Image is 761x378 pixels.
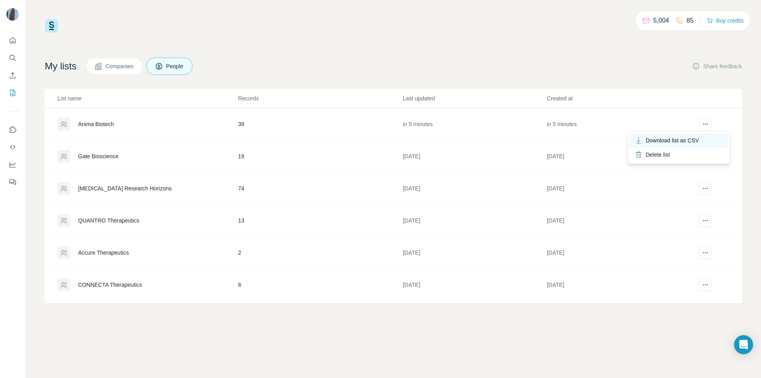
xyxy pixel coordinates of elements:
td: in 5 minutes [547,108,690,140]
div: Accure Therapeutics [78,249,129,257]
span: Companies [105,62,134,70]
button: Buy credits [707,15,744,26]
td: [DATE] [402,237,546,269]
td: 2 [238,237,402,269]
button: actions [699,278,712,291]
button: Feedback [6,175,19,189]
td: [DATE] [402,301,546,333]
td: in 5 minutes [402,108,546,140]
button: Enrich CSV [6,68,19,83]
div: CONNECTA Therapeutics [78,281,142,289]
td: 39 [238,108,402,140]
img: Surfe Logo [45,19,58,33]
button: Share feedback [692,62,742,70]
img: Avatar [6,8,19,21]
td: [DATE] [547,205,690,237]
td: 600 [238,301,402,333]
td: [DATE] [547,140,690,173]
button: actions [699,214,712,227]
td: [DATE] [402,205,546,237]
button: Dashboard [6,157,19,172]
td: [DATE] [547,301,690,333]
div: Open Intercom Messenger [734,335,753,354]
button: Search [6,51,19,65]
p: 5,004 [653,16,669,25]
div: Anima Biotech [78,120,114,128]
h4: My lists [45,60,76,73]
p: Records [238,94,402,102]
span: Download list as CSV [646,136,699,144]
button: actions [699,182,712,195]
button: Use Surfe API [6,140,19,154]
td: [DATE] [402,140,546,173]
button: My lists [6,86,19,100]
p: 85 [686,16,694,25]
td: 19 [238,140,402,173]
p: List name [57,94,237,102]
span: People [166,62,184,70]
p: Created at [547,94,690,102]
p: Last updated [403,94,546,102]
td: [DATE] [402,269,546,301]
div: Gate Bioscience [78,152,119,160]
button: Quick start [6,33,19,48]
button: actions [699,246,712,259]
div: [MEDICAL_DATA] Research Horizons [78,184,172,192]
td: [DATE] [547,237,690,269]
td: [DATE] [547,269,690,301]
td: [DATE] [402,173,546,205]
button: actions [699,118,712,130]
div: Delete list [630,148,728,162]
div: QUANTRO Therapeutics [78,217,140,224]
td: 6 [238,269,402,301]
button: Use Surfe on LinkedIn [6,123,19,137]
td: [DATE] [547,173,690,205]
td: 13 [238,205,402,237]
td: 74 [238,173,402,205]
